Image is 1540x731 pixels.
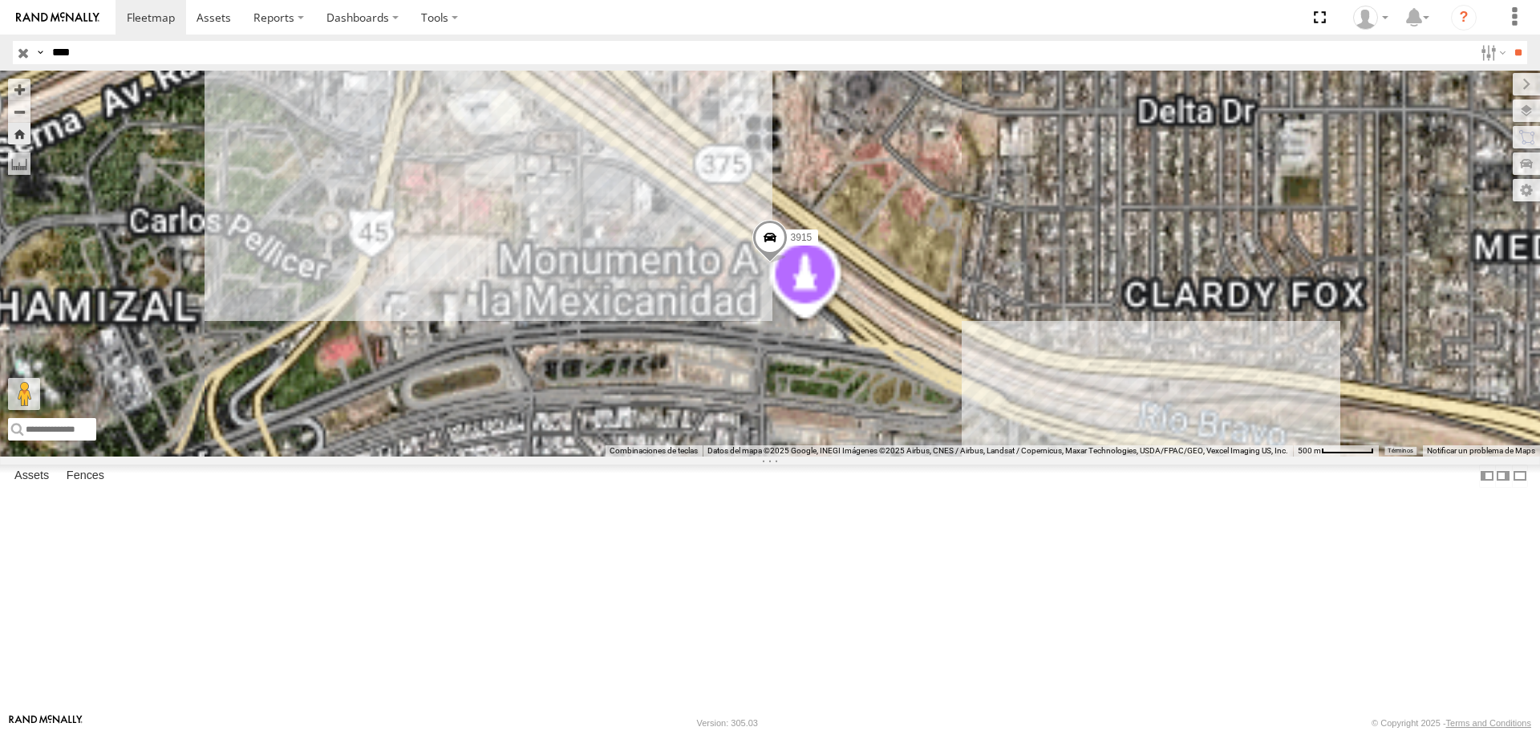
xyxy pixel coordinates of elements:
[1293,445,1379,457] button: Escala del mapa: 500 m por 62 píxeles
[59,465,112,488] label: Fences
[1495,465,1511,488] label: Dock Summary Table to the Right
[1446,718,1531,728] a: Terms and Conditions
[1512,465,1528,488] label: Hide Summary Table
[1479,465,1495,488] label: Dock Summary Table to the Left
[1298,446,1321,455] span: 500 m
[9,715,83,731] a: Visit our Website
[8,123,30,144] button: Zoom Home
[1513,179,1540,201] label: Map Settings
[1451,5,1477,30] i: ?
[1347,6,1394,30] div: carolina herrera
[1474,41,1509,64] label: Search Filter Options
[1372,718,1531,728] div: © Copyright 2025 -
[707,446,1288,455] span: Datos del mapa ©2025 Google, INEGI Imágenes ©2025 Airbus, CNES / Airbus, Landsat / Copernicus, Ma...
[8,378,40,410] button: Arrastra al hombrecito al mapa para abrir Street View
[697,718,758,728] div: Version: 305.03
[1388,447,1413,453] a: Términos
[610,445,698,457] button: Combinaciones de teclas
[8,152,30,175] label: Measure
[34,41,47,64] label: Search Query
[8,79,30,100] button: Zoom in
[791,233,813,244] span: 3915
[1427,446,1535,455] a: Notificar un problema de Maps
[6,465,57,488] label: Assets
[16,12,99,23] img: rand-logo.svg
[8,100,30,123] button: Zoom out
